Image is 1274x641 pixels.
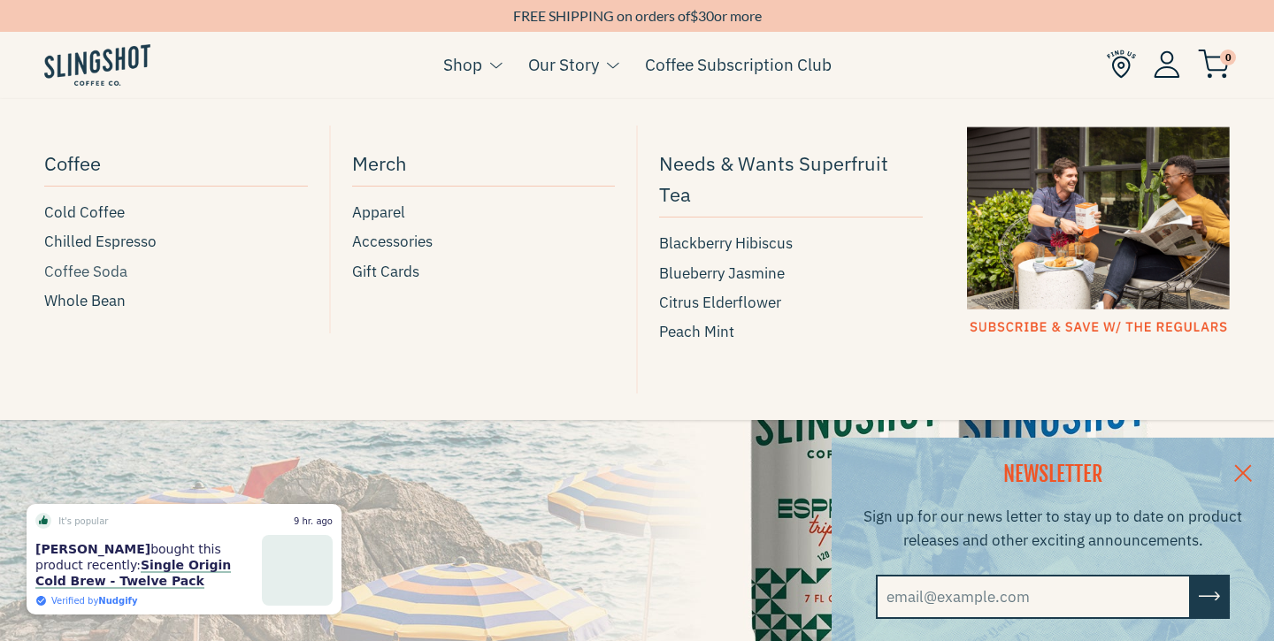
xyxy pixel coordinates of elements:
[44,289,126,313] span: Whole Bean
[1107,50,1136,79] img: Find Us
[352,143,616,187] a: Merch
[44,143,308,187] a: Coffee
[659,143,923,217] a: Needs & Wants Superfruit Tea
[659,232,923,256] a: Blackberry Hibiscus
[659,148,923,210] span: Needs & Wants Superfruit Tea
[659,291,923,315] a: Citrus Elderflower
[352,260,616,284] a: Gift Cards
[443,51,482,78] a: Shop
[352,260,419,284] span: Gift Cards
[698,7,714,24] span: 30
[1220,50,1236,65] span: 0
[659,262,923,286] a: Blueberry Jasmine
[854,460,1252,490] h2: NEWSLETTER
[44,201,308,225] a: Cold Coffee
[44,260,127,284] span: Coffee Soda
[645,51,832,78] a: Coffee Subscription Club
[44,148,101,179] span: Coffee
[659,320,923,344] a: Peach Mint
[659,232,793,256] span: Blackberry Hibiscus
[1154,50,1180,78] img: Account
[352,201,616,225] a: Apparel
[528,51,599,78] a: Our Story
[659,320,734,344] span: Peach Mint
[659,291,781,315] span: Citrus Elderflower
[854,505,1252,553] p: Sign up for our news letter to stay up to date on product releases and other exciting announcements.
[44,201,125,225] span: Cold Coffee
[352,230,616,254] a: Accessories
[44,230,308,254] a: Chilled Espresso
[44,260,308,284] a: Coffee Soda
[659,262,785,286] span: Blueberry Jasmine
[352,148,407,179] span: Merch
[876,575,1191,619] input: email@example.com
[1198,54,1230,75] a: 0
[352,201,405,225] span: Apparel
[44,289,308,313] a: Whole Bean
[44,230,157,254] span: Chilled Espresso
[1198,50,1230,79] img: cart
[690,7,698,24] span: $
[352,230,433,254] span: Accessories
